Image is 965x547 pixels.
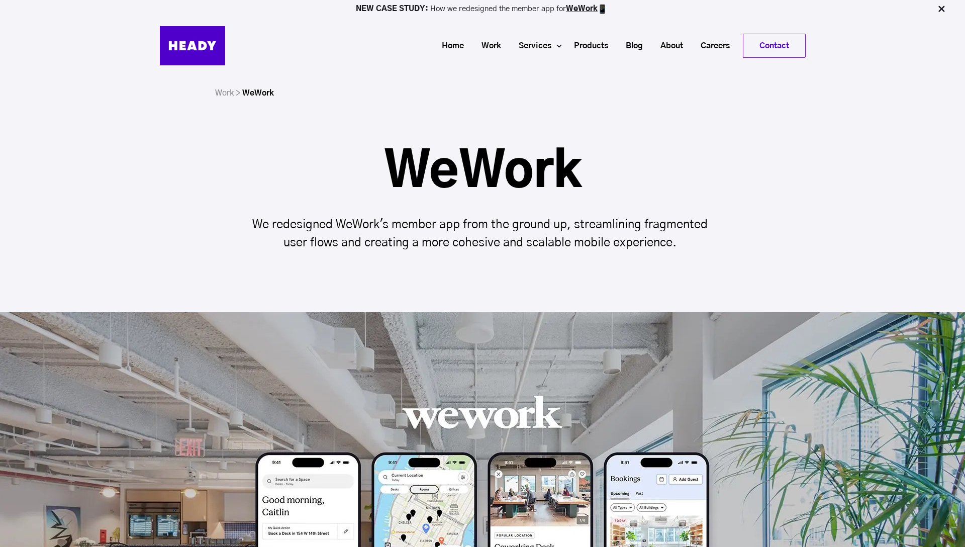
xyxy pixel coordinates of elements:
img: Heady_Logo_Web-01 (1) [160,26,225,65]
img: Close Bar [936,4,946,14]
a: Products [561,37,613,55]
a: Work > [215,89,240,97]
p: How we redesigned the member app for [5,4,960,14]
a: Services [506,37,556,55]
a: Home [429,37,469,55]
a: Work [469,37,506,55]
a: Contact [743,34,805,57]
strong: NEW CASE STUDY: [356,5,430,13]
li: WeWork [242,85,274,101]
a: Blog [613,37,648,55]
a: WeWork [566,5,598,13]
a: About [648,37,688,55]
h1: WeWork [243,148,722,197]
p: We redesigned WeWork's member app from the ground up, streamlining fragmented user flows and crea... [243,216,722,252]
div: Navigation Menu [235,34,806,58]
a: Careers [688,37,735,55]
img: app emoji [598,4,608,14]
